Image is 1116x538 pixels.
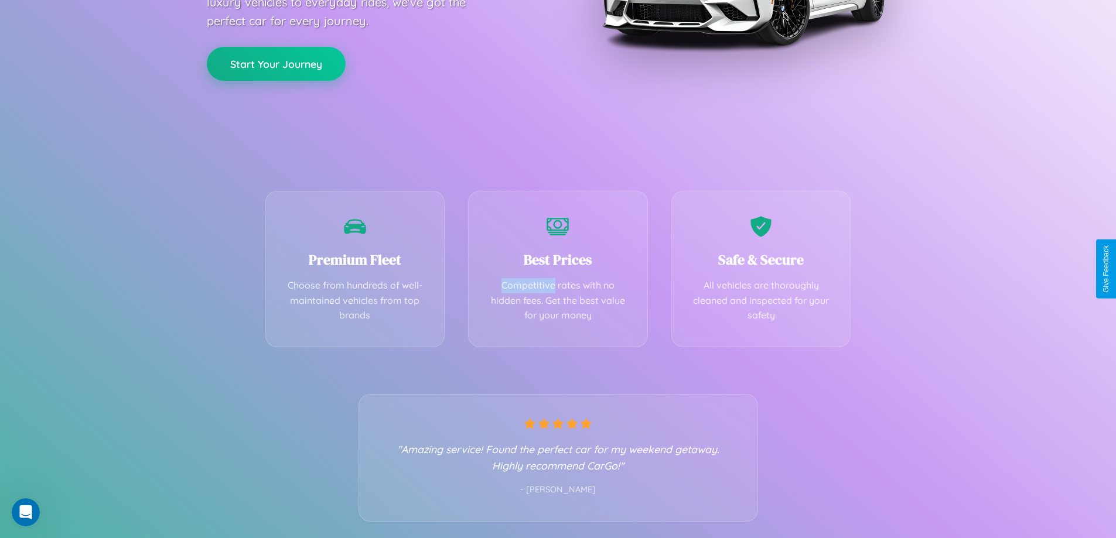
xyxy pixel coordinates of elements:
p: All vehicles are thoroughly cleaned and inspected for your safety [690,278,833,323]
p: - [PERSON_NAME] [383,482,734,498]
div: Give Feedback [1102,245,1110,293]
iframe: Intercom live chat [12,498,40,526]
p: "Amazing service! Found the perfect car for my weekend getaway. Highly recommend CarGo!" [383,441,734,474]
p: Competitive rates with no hidden fees. Get the best value for your money [486,278,630,323]
h3: Best Prices [486,250,630,269]
h3: Premium Fleet [284,250,427,269]
p: Choose from hundreds of well-maintained vehicles from top brands [284,278,427,323]
button: Start Your Journey [207,47,346,81]
h3: Safe & Secure [690,250,833,269]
